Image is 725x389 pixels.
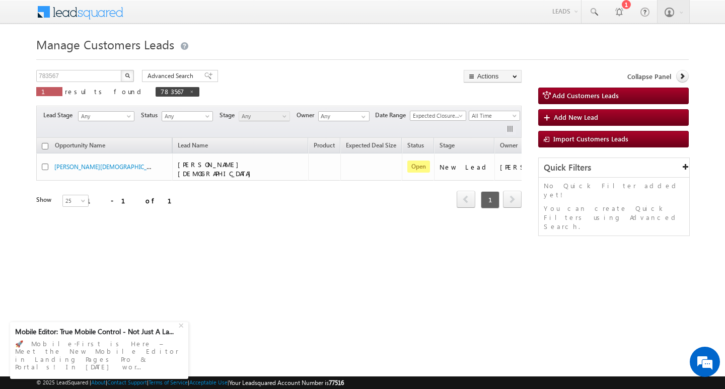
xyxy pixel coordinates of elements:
[55,141,105,149] span: Opportunity Name
[173,140,213,153] span: Lead Name
[554,113,598,121] span: Add New Lead
[375,111,410,120] span: Date Range
[148,71,196,81] span: Advanced Search
[220,111,239,120] span: Stage
[15,327,177,336] div: Mobile Editor: True Mobile Control - Not Just A La...
[469,111,520,121] a: All Time
[297,111,318,120] span: Owner
[65,87,145,96] span: results found
[346,141,396,149] span: Expected Deal Size
[314,141,335,149] span: Product
[407,161,430,173] span: Open
[178,160,256,178] span: [PERSON_NAME][DEMOGRAPHIC_DATA]
[36,378,344,387] span: © 2025 LeadSquared | | | | |
[36,195,54,204] div: Show
[500,141,518,149] span: Owner
[440,141,455,149] span: Stage
[239,112,287,121] span: Any
[78,111,134,121] a: Any
[54,162,167,171] a: [PERSON_NAME][DEMOGRAPHIC_DATA] -
[457,192,475,208] a: prev
[162,111,213,121] a: Any
[553,134,628,143] span: Import Customers Leads
[410,111,463,120] span: Expected Closure Date
[15,337,183,374] div: 🚀 Mobile-First is Here – Meet the New Mobile Editor in Landing Pages Pro & Portals! In [DATE] wor...
[176,319,188,331] div: +
[627,72,671,81] span: Collapse Panel
[63,196,90,205] span: 25
[229,379,344,386] span: Your Leadsquared Account Number is
[41,87,57,96] span: 1
[87,195,184,206] div: 1 - 1 of 1
[434,140,460,153] a: Stage
[440,163,490,172] div: New Lead
[43,111,77,120] span: Lead Stage
[410,111,466,121] a: Expected Closure Date
[318,111,370,121] input: Type to Search
[62,195,89,207] a: 25
[341,140,401,153] a: Expected Deal Size
[141,111,162,120] span: Status
[36,36,174,52] span: Manage Customers Leads
[149,379,188,385] a: Terms of Service
[500,163,566,172] div: [PERSON_NAME]
[457,191,475,208] span: prev
[503,191,522,208] span: next
[356,112,369,122] a: Show All Items
[50,140,110,153] a: Opportunity Name
[91,379,106,385] a: About
[161,87,184,96] span: 783567
[481,191,499,208] span: 1
[552,91,619,100] span: Add Customers Leads
[469,111,517,120] span: All Time
[189,379,228,385] a: Acceptable Use
[125,73,130,78] img: Search
[464,70,522,83] button: Actions
[503,192,522,208] a: next
[79,112,131,121] span: Any
[544,181,684,199] p: No Quick Filter added yet!
[107,379,147,385] a: Contact Support
[239,111,290,121] a: Any
[42,143,48,149] input: Check all records
[329,379,344,386] span: 77516
[162,112,210,121] span: Any
[402,140,429,153] a: Status
[544,204,684,231] p: You can create Quick Filters using Advanced Search.
[539,158,689,178] div: Quick Filters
